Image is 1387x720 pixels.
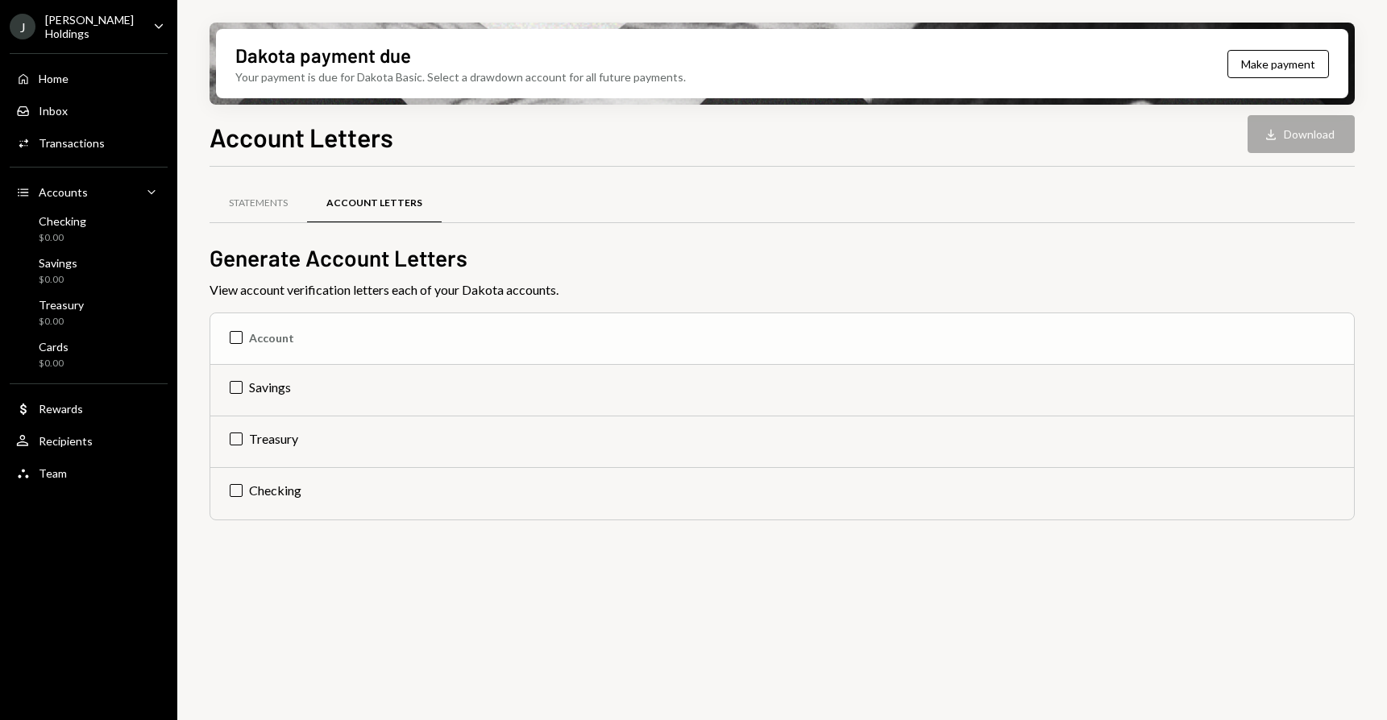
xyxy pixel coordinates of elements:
a: Team [10,458,168,487]
div: Checking [39,214,86,228]
div: $0.00 [39,357,69,370]
div: Recipients [39,434,93,448]
div: Accounts [39,185,88,199]
h2: Generate Account Letters [210,242,1355,274]
div: Treasury [39,298,84,312]
div: $0.00 [39,231,86,245]
div: $0.00 [39,273,77,287]
div: [PERSON_NAME] Holdings [45,13,140,40]
div: Statements [229,197,288,210]
div: $0.00 [39,315,84,329]
div: Cards [39,340,69,354]
a: Cards$0.00 [10,335,168,374]
a: Savings$0.00 [10,251,168,290]
div: Inbox [39,104,68,118]
div: Your payment is due for Dakota Basic. Select a drawdown account for all future payments. [235,68,686,85]
a: Account Letters [307,183,442,224]
div: Home [39,72,69,85]
div: Account Letters [326,197,422,210]
a: Rewards [10,394,168,423]
button: Make payment [1227,50,1329,78]
div: Savings [39,256,77,270]
div: Team [39,466,67,480]
a: Transactions [10,128,168,157]
div: Dakota payment due [235,42,411,68]
a: Inbox [10,96,168,125]
a: Home [10,64,168,93]
div: Transactions [39,136,105,150]
a: Statements [210,183,307,224]
div: View account verification letters each of your Dakota accounts. [210,280,1355,300]
div: J [10,14,35,39]
a: Accounts [10,177,168,206]
a: Treasury$0.00 [10,293,168,332]
h1: Account Letters [210,121,393,153]
a: Checking$0.00 [10,209,168,248]
a: Recipients [10,426,168,455]
div: Rewards [39,402,83,416]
